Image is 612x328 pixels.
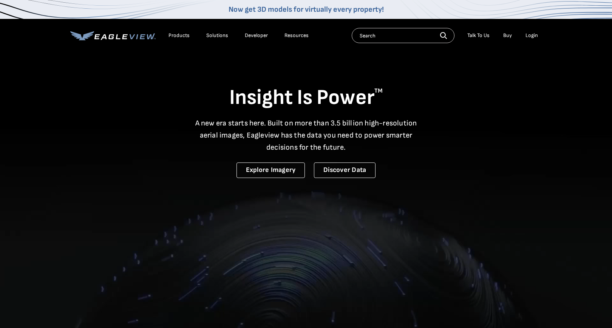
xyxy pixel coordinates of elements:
[206,32,228,39] div: Solutions
[190,117,422,153] p: A new era starts here. Built on more than 3.5 billion high-resolution aerial images, Eagleview ha...
[374,87,383,94] sup: TM
[467,32,490,39] div: Talk To Us
[168,32,190,39] div: Products
[229,5,384,14] a: Now get 3D models for virtually every property!
[314,162,376,178] a: Discover Data
[245,32,268,39] a: Developer
[525,32,538,39] div: Login
[503,32,512,39] a: Buy
[284,32,309,39] div: Resources
[70,85,542,111] h1: Insight Is Power
[236,162,305,178] a: Explore Imagery
[352,28,454,43] input: Search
